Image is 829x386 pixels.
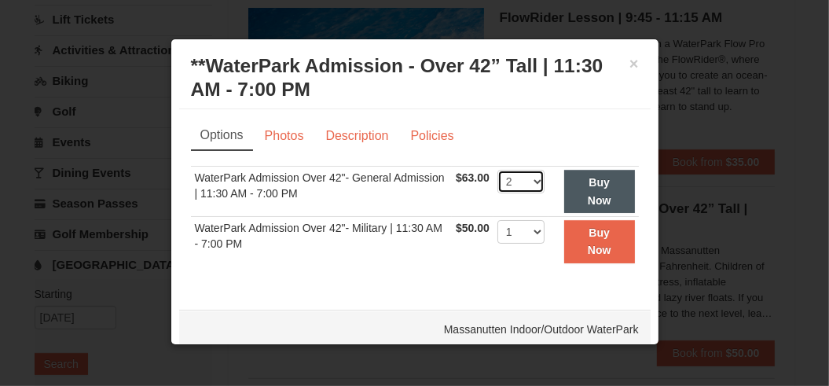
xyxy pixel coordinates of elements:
div: Massanutten Indoor/Outdoor WaterPark [179,310,651,349]
button: Buy Now [564,170,635,213]
span: $63.00 [456,171,490,184]
button: Buy Now [564,220,635,263]
button: × [629,56,639,72]
a: Policies [400,121,464,151]
a: Description [315,121,398,151]
a: Options [191,121,253,151]
td: WaterPark Admission Over 42"- General Admission | 11:30 AM - 7:00 PM [191,167,453,217]
td: WaterPark Admission Over 42"- Military | 11:30 AM - 7:00 PM [191,216,453,266]
strong: Buy Now [588,226,611,256]
span: $50.00 [456,222,490,234]
h3: **WaterPark Admission - Over 42” Tall | 11:30 AM - 7:00 PM [191,54,639,101]
strong: Buy Now [588,176,611,206]
a: Photos [255,121,314,151]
